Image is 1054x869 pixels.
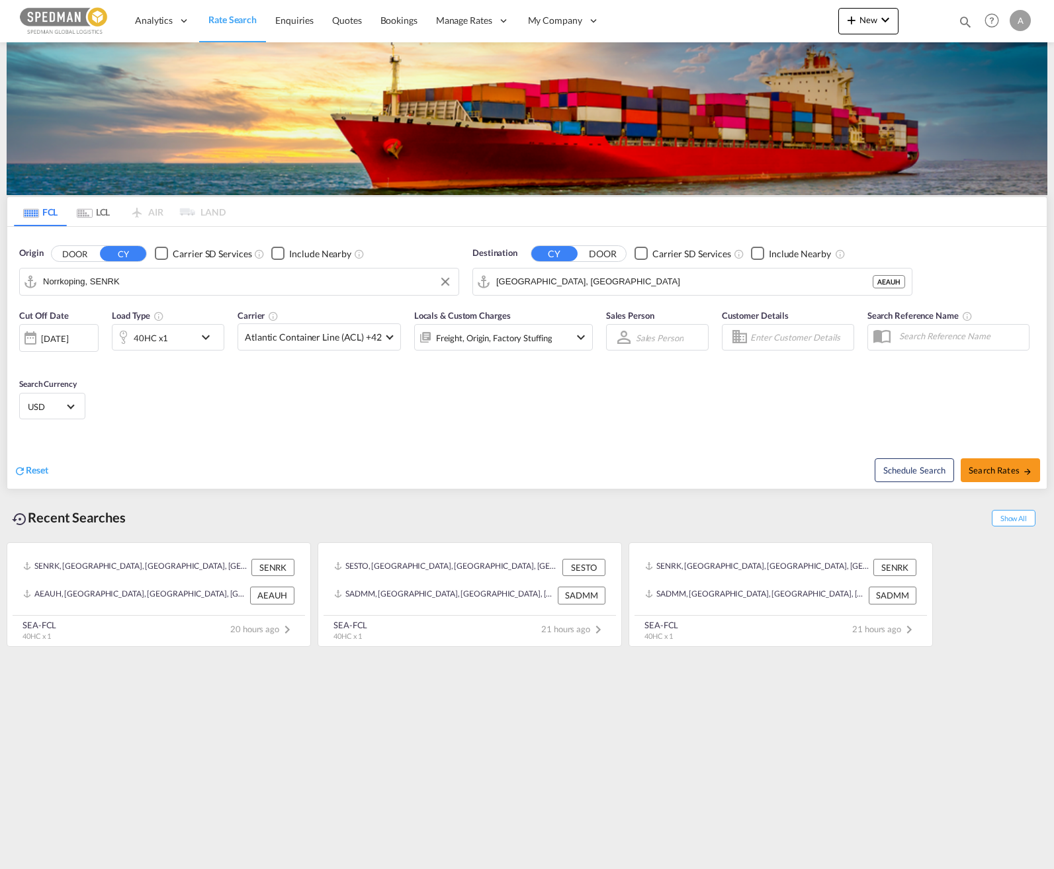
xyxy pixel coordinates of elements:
[19,324,99,352] div: [DATE]
[1010,10,1031,31] div: A
[14,197,226,226] md-pagination-wrapper: Use the left and right arrow keys to navigate between tabs
[873,559,916,576] div: SENRK
[869,587,916,604] div: SADMM
[436,14,492,27] span: Manage Rates
[644,619,678,631] div: SEA-FCL
[877,12,893,28] md-icon: icon-chevron-down
[279,622,295,638] md-icon: icon-chevron-right
[112,324,224,351] div: 40HC x1icon-chevron-down
[208,14,257,25] span: Rate Search
[969,465,1032,476] span: Search Rates
[28,401,65,413] span: USD
[230,624,295,634] span: 20 hours ago
[41,333,68,345] div: [DATE]
[751,247,831,261] md-checkbox: Checkbox No Ink
[67,197,120,226] md-tab-item: LCL
[14,465,26,477] md-icon: icon-refresh
[734,249,744,259] md-icon: Unchecked: Search for CY (Container Yard) services for all selected carriers.Checked : Search for...
[334,559,559,576] div: SESTO, Stockholm, Sweden, Northern Europe, Europe
[100,246,146,261] button: CY
[981,9,1003,32] span: Help
[7,42,1047,195] img: LCL+%26+FCL+BACKGROUND.png
[580,246,626,261] button: DOOR
[958,15,973,34] div: icon-magnify
[436,329,552,347] div: Freight Origin Factory Stuffing
[22,619,56,631] div: SEA-FCL
[635,328,685,347] md-select: Sales Person
[250,587,294,604] div: AEAUH
[26,464,48,476] span: Reset
[531,246,578,261] button: CY
[981,9,1010,33] div: Help
[135,14,173,27] span: Analytics
[635,247,731,261] md-checkbox: Checkbox No Ink
[414,324,593,351] div: Freight Origin Factory Stuffingicon-chevron-down
[333,632,362,640] span: 40HC x 1
[251,559,294,576] div: SENRK
[875,458,954,482] button: Note: By default Schedule search will only considerorigin ports, destination ports and cut off da...
[435,272,455,292] button: Clear Input
[19,247,43,260] span: Origin
[198,329,220,345] md-icon: icon-chevron-down
[354,249,365,259] md-icon: Unchecked: Ignores neighbouring ports when fetching rates.Checked : Includes neighbouring ports w...
[7,542,311,647] recent-search-card: SENRK, [GEOGRAPHIC_DATA], [GEOGRAPHIC_DATA], [GEOGRAPHIC_DATA], [GEOGRAPHIC_DATA] SENRKAEAUH, [GE...
[238,310,279,321] span: Carrier
[332,15,361,26] span: Quotes
[1023,467,1032,476] md-icon: icon-arrow-right
[472,247,517,260] span: Destination
[254,249,265,259] md-icon: Unchecked: Search for CY (Container Yard) services for all selected carriers.Checked : Search for...
[26,397,78,416] md-select: Select Currency: $ USDUnited States Dollar
[14,197,67,226] md-tab-item: FCL
[629,542,933,647] recent-search-card: SENRK, [GEOGRAPHIC_DATA], [GEOGRAPHIC_DATA], [GEOGRAPHIC_DATA], [GEOGRAPHIC_DATA] SENRKSADMM, [GE...
[275,15,314,26] span: Enquiries
[962,311,973,321] md-icon: Your search will be saved by the below given name
[23,559,248,576] div: SENRK, Norrkoping, Sweden, Northern Europe, Europe
[20,6,109,36] img: c12ca350ff1b11efb6b291369744d907.png
[769,247,831,261] div: Include Nearby
[528,14,582,27] span: My Company
[901,622,917,638] md-icon: icon-chevron-right
[155,247,251,261] md-checkbox: Checkbox No Ink
[20,269,459,295] md-input-container: Norrkoping, SENRK
[558,587,605,604] div: SADMM
[22,632,51,640] span: 40HC x 1
[844,15,893,25] span: New
[12,511,28,527] md-icon: icon-backup-restore
[992,510,1035,526] span: Show All
[334,587,554,604] div: SADMM, Ad Dammam, Saudi Arabia, Middle East, Middle East
[414,310,511,321] span: Locals & Custom Charges
[154,311,164,321] md-icon: icon-information-outline
[333,619,367,631] div: SEA-FCL
[268,311,279,321] md-icon: The selected Trucker/Carrierwill be displayed in the rate results If the rates are from another f...
[19,379,77,389] span: Search Currency
[14,464,48,478] div: icon-refreshReset
[606,310,654,321] span: Sales Person
[644,632,673,640] span: 40HC x 1
[645,587,865,604] div: SADMM, Ad Dammam, Saudi Arabia, Middle East, Middle East
[893,326,1029,346] input: Search Reference Name
[838,8,899,34] button: icon-plus 400-fgNewicon-chevron-down
[573,329,589,345] md-icon: icon-chevron-down
[7,503,131,532] div: Recent Searches
[318,542,622,647] recent-search-card: SESTO, [GEOGRAPHIC_DATA], [GEOGRAPHIC_DATA], [GEOGRAPHIC_DATA], [GEOGRAPHIC_DATA] SESTOSADMM, [GE...
[245,331,382,344] span: Atlantic Container Line (ACL) +42
[112,310,164,321] span: Load Type
[134,329,168,347] div: 40HC x1
[52,246,98,261] button: DOOR
[19,310,69,321] span: Cut Off Date
[961,458,1040,482] button: Search Ratesicon-arrow-right
[23,587,247,604] div: AEAUH, Abu Dhabi, United Arab Emirates, Middle East, Middle East
[835,249,846,259] md-icon: Unchecked: Ignores neighbouring ports when fetching rates.Checked : Includes neighbouring ports w...
[7,227,1047,489] div: Origin DOOR CY Checkbox No InkUnchecked: Search for CY (Container Yard) services for all selected...
[873,275,905,288] div: AEAUH
[722,310,789,321] span: Customer Details
[867,310,973,321] span: Search Reference Name
[173,247,251,261] div: Carrier SD Services
[271,247,351,261] md-checkbox: Checkbox No Ink
[958,15,973,29] md-icon: icon-magnify
[645,559,870,576] div: SENRK, Norrkoping, Sweden, Northern Europe, Europe
[562,559,605,576] div: SESTO
[473,269,912,295] md-input-container: Abu Dhabi, AEAUH
[19,351,29,368] md-datepicker: Select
